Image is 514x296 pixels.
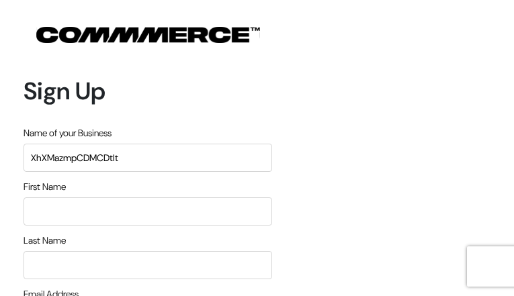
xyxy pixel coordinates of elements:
h1: Sign Up [24,77,272,105]
label: Name of your Business [24,126,112,140]
img: COMMMERCE [36,27,260,43]
label: First Name [24,180,66,194]
label: Last Name [24,234,66,248]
